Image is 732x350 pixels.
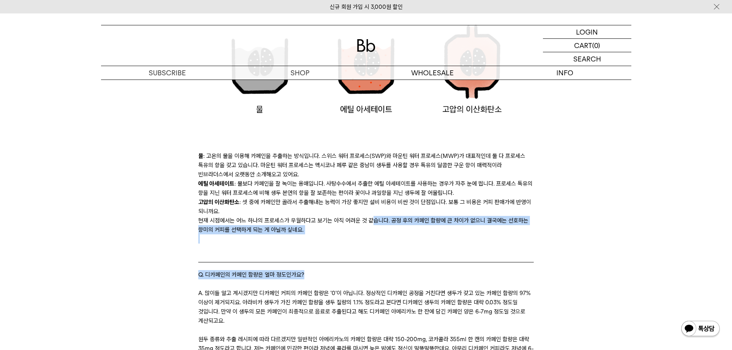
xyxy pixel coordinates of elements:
[499,66,631,80] p: INFO
[366,66,499,80] p: WHOLESALE
[198,180,234,187] strong: 에틸 아세테이트
[543,39,631,52] a: CART (0)
[543,25,631,39] a: LOGIN
[357,39,375,52] img: 로고
[330,3,403,10] a: 신규 회원 가입 시 3,000원 할인
[198,199,239,206] strong: 고압의 이산화탄소
[198,216,534,234] div: 현재 시점에서는 어느 하나의 프로세스가 우월하다고 보기는 아직 어려운 것 같습니다. 공정 후의 카페인 함량에 큰 차이가 없으니 결국에는 선호하는 향미의 커피를 선택하게 되는 ...
[576,25,598,38] p: LOGIN
[198,270,534,279] div: Q. 디카페인의 카페인 함량은 얼마 정도인가요?
[101,66,234,80] a: SUBSCRIBE
[198,289,534,325] p: A. 많이들 알고 계시겠지만 디카페인 커피의 카페인 함량은 '0'이 아닙니다. 정상적인 디카페인 공정을 거친다면 생두가 갖고 있는 카페인 함량의 97% 이상이 제거되지요. 아...
[198,151,534,179] li: : 고온의 물을 이용해 카페인을 추출하는 방식입니다. 스위스 워터 프로세스(SWP)와 마운틴 워터 프로세스(MWP)가 대표적인데 둘 다 프로세스 특유의 향을 갖고 있습니다. ...
[681,320,720,338] img: 카카오톡 채널 1:1 채팅 버튼
[573,52,601,66] p: SEARCH
[198,179,534,197] li: : 물보다 카페인을 잘 녹이는 용매입니다. 사탕수수에서 추출한 에틸 아세테이트를 사용하는 경우가 자주 눈에 띕니다. 프로세스 특유의 향을 지닌 워터 프로세스에 비해 생두 본연...
[198,197,534,216] li: : 셋 중에 카페인만 골라서 추출해내는 능력이 가장 좋지만 설비 비용이 비싼 것이 단점입니다. 보통 그 비용은 커피 판매가에 반영이 되니까요.
[592,39,600,52] p: (0)
[574,39,592,52] p: CART
[198,153,203,159] strong: 물
[234,66,366,80] a: SHOP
